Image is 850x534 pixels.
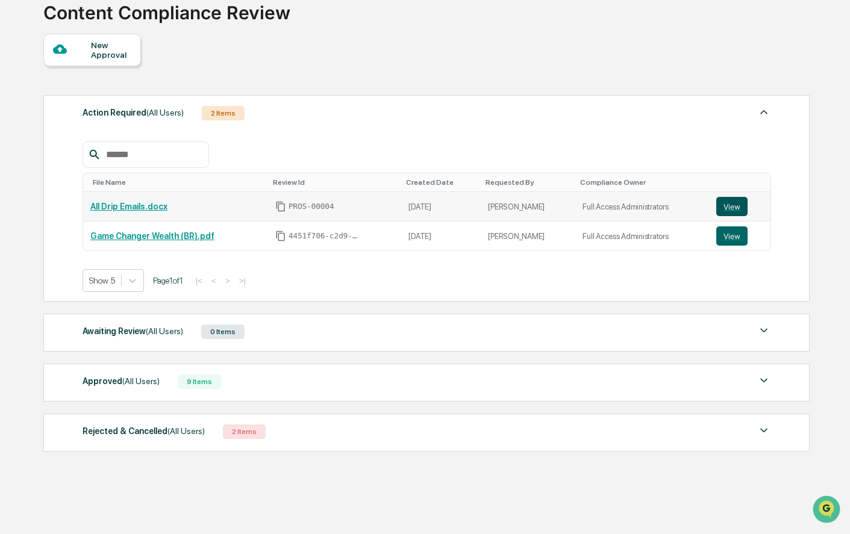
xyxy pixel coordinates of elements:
[90,202,167,211] a: All Drip Emails.docx
[275,201,286,212] span: Copy Id
[41,104,152,114] div: We're available if you need us!
[757,105,771,119] img: caret
[716,226,748,246] button: View
[757,373,771,388] img: caret
[401,192,481,222] td: [DATE]
[83,105,184,120] div: Action Required
[93,178,263,187] div: Toggle SortBy
[201,324,245,339] div: 0 Items
[205,96,219,110] button: Start new chat
[208,276,220,286] button: <
[122,376,160,386] span: (All Users)
[85,203,146,213] a: Powered byPylon
[222,276,234,286] button: >
[401,222,481,250] td: [DATE]
[83,323,183,339] div: Awaiting Review
[716,197,748,216] button: View
[99,152,149,164] span: Attestations
[90,231,214,241] a: Game Changer Wealth (BR).pdf
[575,222,709,250] td: Full Access Administrators
[289,202,334,211] span: PROS-00004
[7,170,81,191] a: 🔎Data Lookup
[757,423,771,438] img: caret
[719,178,765,187] div: Toggle SortBy
[716,197,763,216] a: View
[146,326,183,336] span: (All Users)
[223,424,266,439] div: 2 Items
[120,204,146,213] span: Pylon
[811,494,844,527] iframe: Open customer support
[153,276,183,285] span: Page 1 of 1
[273,178,397,187] div: Toggle SortBy
[481,222,575,250] td: [PERSON_NAME]
[481,192,575,222] td: [PERSON_NAME]
[178,374,221,389] div: 9 Items
[202,106,245,120] div: 2 Items
[41,92,198,104] div: Start new chat
[275,231,286,241] span: Copy Id
[167,426,205,436] span: (All Users)
[406,178,476,187] div: Toggle SortBy
[146,108,184,117] span: (All Users)
[91,40,131,60] div: New Approval
[580,178,704,187] div: Toggle SortBy
[757,323,771,338] img: caret
[236,276,249,286] button: >|
[12,92,34,114] img: 1746055101610-c473b297-6a78-478c-a979-82029cc54cd1
[575,192,709,222] td: Full Access Administrators
[87,153,97,163] div: 🗄️
[486,178,570,187] div: Toggle SortBy
[24,152,78,164] span: Preclearance
[716,226,763,246] a: View
[83,147,154,169] a: 🗄️Attestations
[192,276,206,286] button: |<
[7,147,83,169] a: 🖐️Preclearance
[12,176,22,185] div: 🔎
[83,373,160,389] div: Approved
[24,175,76,187] span: Data Lookup
[12,153,22,163] div: 🖐️
[12,25,219,45] p: How can we help?
[83,423,205,439] div: Rejected & Cancelled
[289,231,361,241] span: 4451f706-c2d9-45a3-942b-fe2e7bf6efaa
